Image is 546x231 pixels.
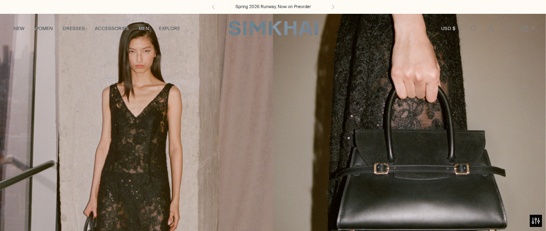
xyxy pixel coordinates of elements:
a: Go to the account page [483,20,499,37]
a: SIMKHAI [228,20,318,36]
a: ACCESSORIES [95,19,129,37]
a: WOMEN [34,19,53,37]
a: MEN [139,19,149,37]
button: USD $ [441,19,463,37]
a: Wishlist [500,20,516,37]
span: 0 [529,24,536,32]
a: NEW [13,19,24,37]
a: Open cart modal [517,20,533,37]
a: EXPLORE [159,19,180,37]
a: Open search modal [466,20,482,37]
a: DRESSES [63,19,85,37]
